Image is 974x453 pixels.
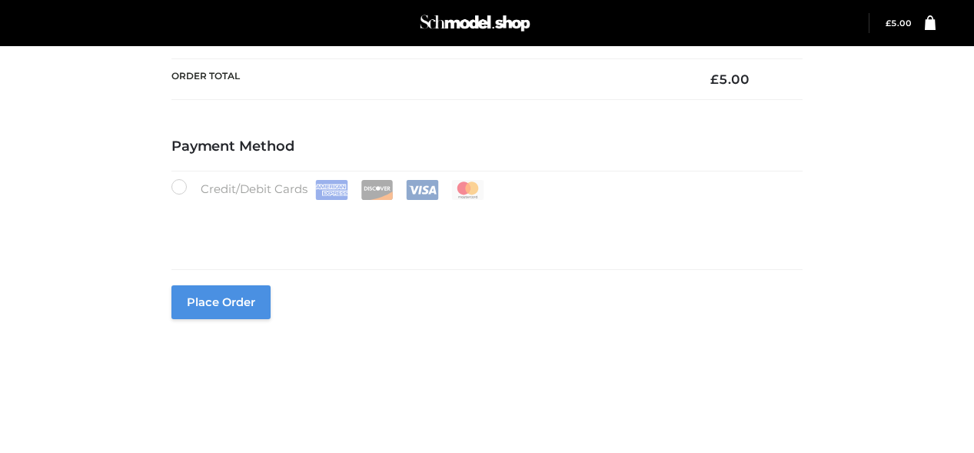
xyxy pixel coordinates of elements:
img: Discover [361,180,394,200]
span: £ [710,33,717,47]
span: £ [886,18,891,28]
button: Place order [171,285,271,319]
bdi: 5.00 [710,33,743,47]
img: Visa [406,180,439,200]
img: Schmodel Admin 964 [417,8,533,38]
iframe: Secure payment input frame [168,197,799,254]
bdi: 5.00 [710,72,750,87]
label: Credit/Debit Cards [171,179,486,200]
h4: Payment Method [171,138,803,155]
bdi: 5.00 [886,18,912,28]
img: Amex [315,180,348,200]
th: Order Total [171,58,687,99]
span: £ [710,72,719,87]
a: £5.00 [886,18,912,28]
img: Mastercard [451,180,484,200]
